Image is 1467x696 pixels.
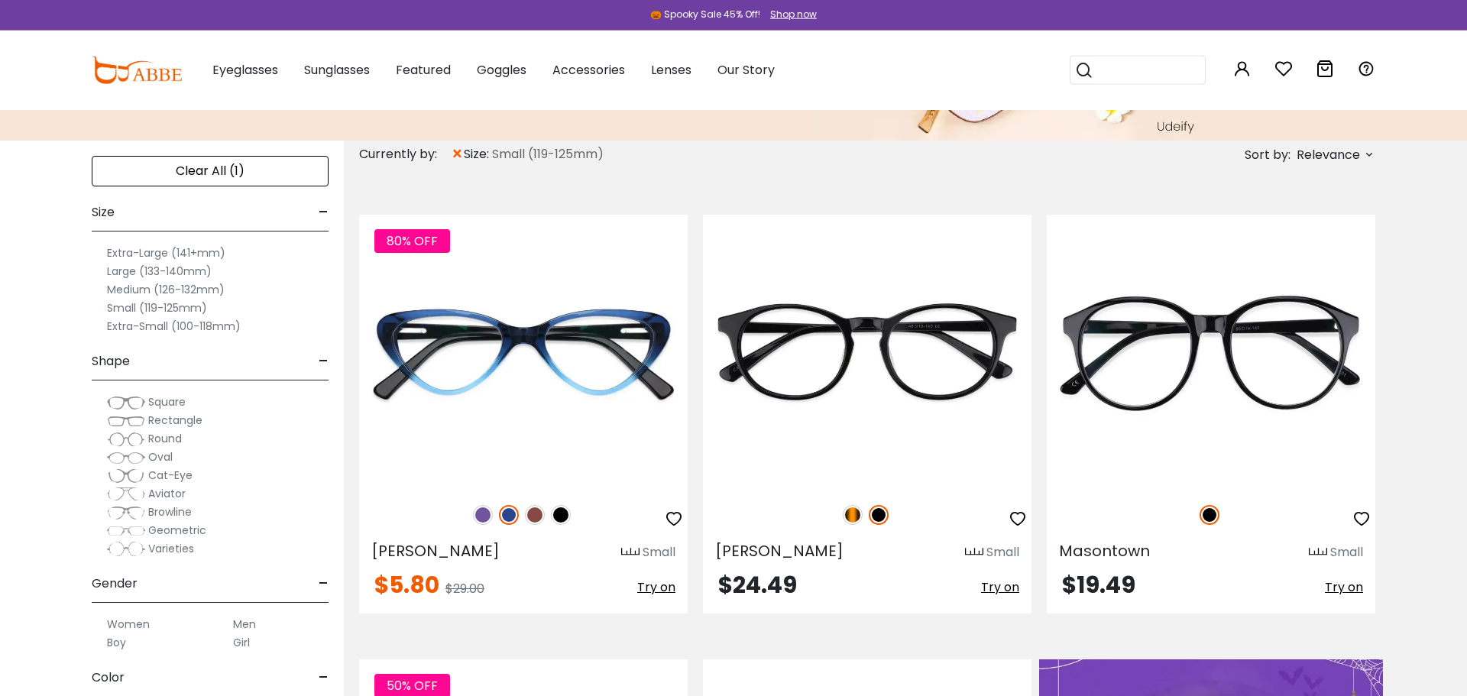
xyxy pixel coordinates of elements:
[107,262,212,280] label: Large (133-140mm)
[92,57,182,84] img: abbeglasses.com
[965,547,983,558] img: size ruler
[319,659,329,696] span: -
[107,413,145,429] img: Rectangle.png
[651,61,691,79] span: Lenses
[986,543,1019,562] div: Small
[148,523,206,538] span: Geometric
[92,343,130,380] span: Shape
[717,61,775,79] span: Our Story
[1325,578,1363,596] span: Try on
[107,244,225,262] label: Extra-Large (141+mm)
[374,229,450,253] span: 80% OFF
[1330,543,1363,562] div: Small
[92,565,138,602] span: Gender
[1062,568,1135,601] span: $19.49
[473,505,493,525] img: Purple
[107,615,150,633] label: Women
[843,505,863,525] img: Tortoise
[107,541,145,557] img: Varieties.png
[1245,146,1291,163] span: Sort by:
[374,568,439,601] span: $5.80
[107,523,145,539] img: Geometric.png
[492,145,604,163] span: Small (119-125mm)
[1047,215,1375,488] img: Black Masontown - Acetate ,Universal Bridge Fit
[233,615,256,633] label: Men
[499,505,519,525] img: Blue
[551,505,571,525] img: Black
[92,156,329,186] div: Clear All (1)
[703,215,1031,488] img: Black Holly Grove - Acetate ,Universal Bridge Fit
[319,565,329,602] span: -
[148,541,194,556] span: Varieties
[770,8,817,21] div: Shop now
[1325,574,1363,601] button: Try on
[107,299,207,317] label: Small (119-125mm)
[319,343,329,380] span: -
[763,8,817,21] a: Shop now
[359,215,688,488] img: Blue Hannah - Acetate ,Universal Bridge Fit
[981,574,1019,601] button: Try on
[107,432,145,447] img: Round.png
[107,280,225,299] label: Medium (126-132mm)
[148,486,186,501] span: Aviator
[637,578,675,596] span: Try on
[1059,540,1150,562] span: Masontown
[1297,141,1360,169] span: Relevance
[396,61,451,79] span: Featured
[650,8,760,21] div: 🎃 Spooky Sale 45% Off!
[319,194,329,231] span: -
[212,61,278,79] span: Eyeglasses
[1200,505,1219,525] img: Black
[107,487,145,502] img: Aviator.png
[107,633,126,652] label: Boy
[525,505,545,525] img: Brown
[148,504,192,520] span: Browline
[869,505,889,525] img: Black
[233,633,250,652] label: Girl
[445,580,484,597] span: $29.00
[107,505,145,520] img: Browline.png
[107,317,241,335] label: Extra-Small (100-118mm)
[464,145,492,163] span: size:
[107,468,145,484] img: Cat-Eye.png
[718,568,797,601] span: $24.49
[981,578,1019,596] span: Try on
[643,543,675,562] div: Small
[148,468,193,483] span: Cat-Eye
[148,431,182,446] span: Round
[552,61,625,79] span: Accessories
[715,540,844,562] span: [PERSON_NAME]
[359,141,451,168] div: Currently by:
[1309,547,1327,558] img: size ruler
[92,194,115,231] span: Size
[107,395,145,410] img: Square.png
[148,449,173,465] span: Oval
[621,547,640,558] img: size ruler
[371,540,500,562] span: [PERSON_NAME]
[637,574,675,601] button: Try on
[92,659,125,696] span: Color
[148,394,186,410] span: Square
[477,61,526,79] span: Goggles
[451,141,464,168] span: ×
[304,61,370,79] span: Sunglasses
[148,413,202,428] span: Rectangle
[107,450,145,465] img: Oval.png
